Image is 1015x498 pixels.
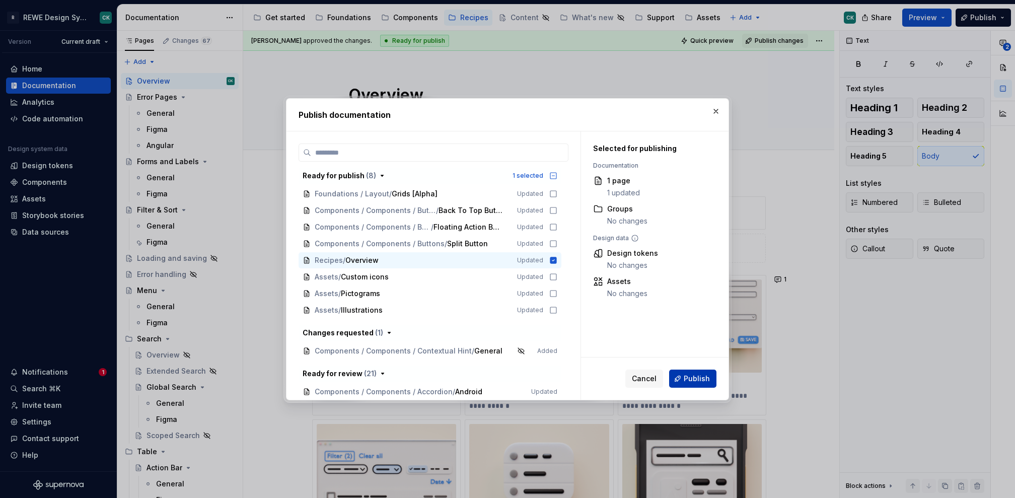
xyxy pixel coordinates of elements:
[517,190,543,198] span: Updated
[607,204,647,214] div: Groups
[375,328,383,337] span: ( 1 )
[315,189,389,199] span: Foundations / Layout
[341,272,389,282] span: Custom icons
[445,239,447,249] span: /
[607,176,640,186] div: 1 page
[433,222,503,232] span: Floating Action Button
[303,328,383,338] div: Changes requested
[364,369,377,378] span: ( 21 )
[299,325,561,341] button: Changes requested (1)
[303,369,377,379] div: Ready for review
[431,222,433,232] span: /
[315,305,338,315] span: Assets
[607,248,658,258] div: Design tokens
[315,222,431,232] span: Components / Components / Buttons
[607,276,647,287] div: Assets
[436,205,439,216] span: /
[684,374,710,384] span: Publish
[343,255,345,265] span: /
[593,144,705,154] div: Selected for publishing
[345,255,379,265] span: Overview
[607,289,647,299] div: No changes
[517,240,543,248] span: Updated
[389,189,392,199] span: /
[607,188,640,198] div: 1 updated
[366,171,376,180] span: ( 8 )
[341,289,380,299] span: Pictograms
[625,370,663,388] button: Cancel
[607,216,647,226] div: No changes
[341,305,383,315] span: Illustrations
[669,370,716,388] button: Publish
[338,272,341,282] span: /
[517,256,543,264] span: Updated
[315,289,338,299] span: Assets
[593,162,705,170] div: Documentation
[632,374,657,384] span: Cancel
[338,289,341,299] span: /
[447,239,488,249] span: Split Button
[593,234,705,242] div: Design data
[513,172,543,180] div: 1 selected
[439,205,503,216] span: Back To Top Button
[517,206,543,215] span: Updated
[517,273,543,281] span: Updated
[315,272,338,282] span: Assets
[517,306,543,314] span: Updated
[299,168,561,184] button: Ready for publish (8)1 selected
[517,290,543,298] span: Updated
[607,260,658,270] div: No changes
[315,205,436,216] span: Components / Components / Buttons
[303,171,376,181] div: Ready for publish
[338,305,341,315] span: /
[315,255,343,265] span: Recipes
[315,239,445,249] span: Components / Components / Buttons
[299,109,716,121] h2: Publish documentation
[392,189,438,199] span: Grids [Alpha]
[299,366,561,382] button: Ready for review (21)
[517,223,543,231] span: Updated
